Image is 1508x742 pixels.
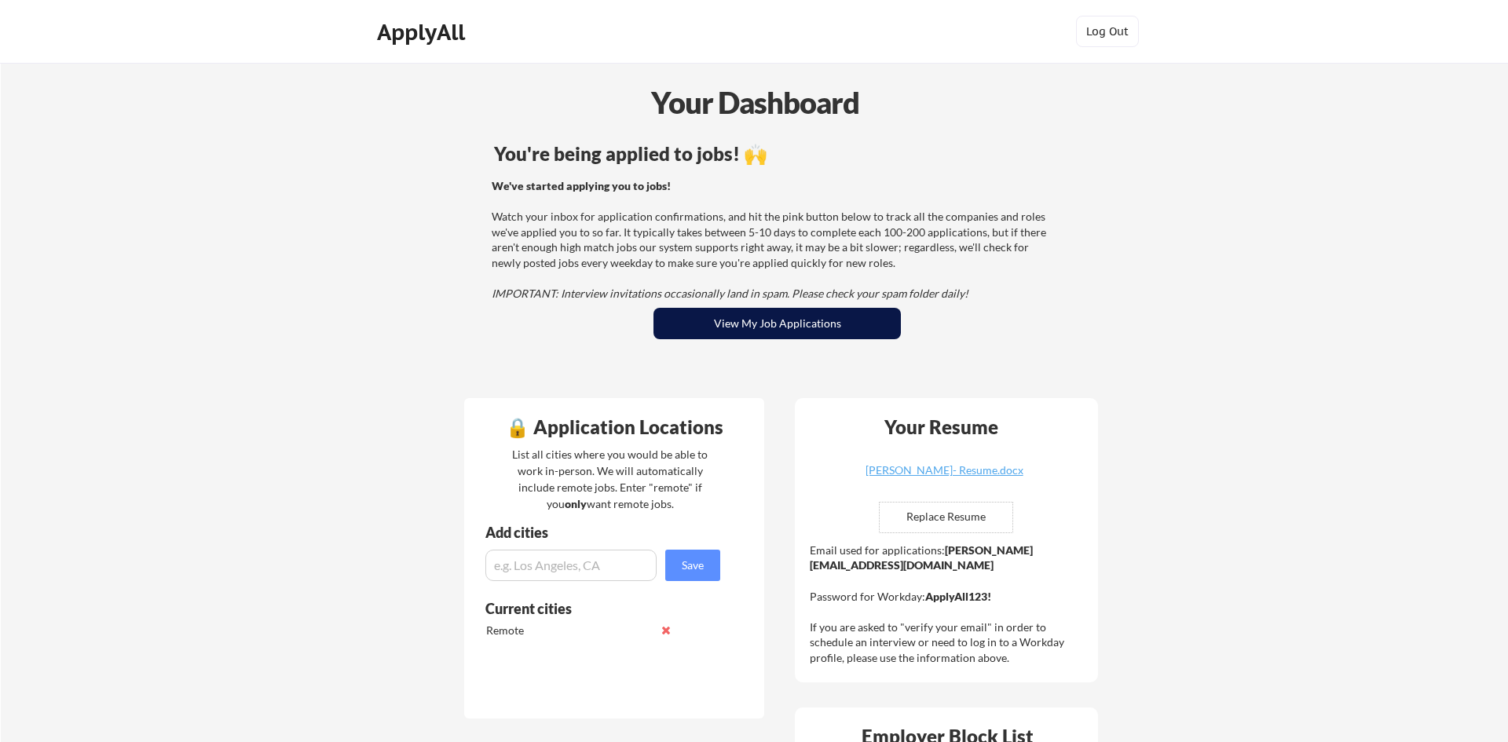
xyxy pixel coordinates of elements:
button: Log Out [1076,16,1139,47]
div: Your Dashboard [2,80,1508,125]
div: Email used for applications: Password for Workday: If you are asked to "verify your email" in ord... [810,543,1087,666]
div: Remote [486,623,652,638]
strong: only [565,497,587,510]
strong: We've started applying you to jobs! [492,179,671,192]
div: You're being applied to jobs! 🙌 [494,144,1060,163]
div: List all cities where you would be able to work in-person. We will automatically include remote j... [502,446,718,512]
div: ApplyAll [377,19,470,46]
div: [PERSON_NAME]- Resume.docx [851,465,1038,476]
div: 🔒 Application Locations [468,418,760,437]
input: e.g. Los Angeles, CA [485,550,657,581]
div: Watch your inbox for application confirmations, and hit the pink button below to track all the co... [492,178,1058,302]
strong: ApplyAll123! [925,590,991,603]
div: Current cities [485,601,703,616]
em: IMPORTANT: Interview invitations occasionally land in spam. Please check your spam folder daily! [492,287,968,300]
button: View My Job Applications [653,308,901,339]
button: Save [665,550,720,581]
div: Your Resume [863,418,1019,437]
div: Add cities [485,525,724,539]
strong: [PERSON_NAME][EMAIL_ADDRESS][DOMAIN_NAME] [810,543,1033,572]
a: [PERSON_NAME]- Resume.docx [851,465,1038,489]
